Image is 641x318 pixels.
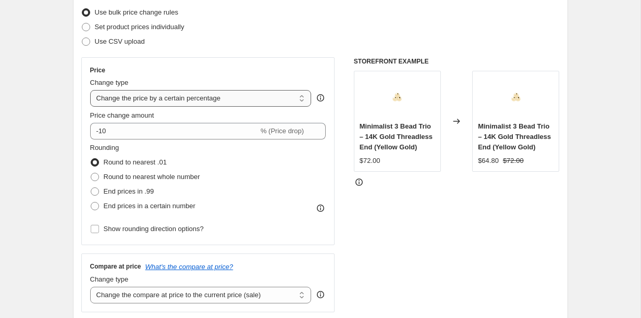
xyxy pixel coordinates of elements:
span: End prices in a certain number [104,202,195,210]
div: $72.00 [360,156,380,166]
span: % (Price drop) [261,127,304,135]
input: -15 [90,123,258,139]
h6: STOREFRONT EXAMPLE [354,57,560,66]
span: Price change amount [90,111,154,119]
span: Use CSV upload [95,37,145,45]
span: Change type [90,79,129,86]
span: Minimalist 3 Bead Trio – 14K Gold Threadless End (Yellow Gold) [360,122,433,151]
div: $64.80 [478,156,499,166]
button: What's the compare at price? [145,263,233,271]
span: Minimalist 3 Bead Trio – 14K Gold Threadless End (Yellow Gold) [478,122,551,151]
span: Change type [90,275,129,283]
span: End prices in .99 [104,187,154,195]
span: Use bulk price change rules [95,8,178,16]
span: Set product prices individually [95,23,184,31]
h3: Compare at price [90,262,141,271]
div: help [315,93,326,103]
strike: $72.00 [503,156,524,166]
div: help [315,289,326,300]
span: Round to nearest whole number [104,173,200,181]
span: Show rounding direction options? [104,225,204,233]
h3: Price [90,66,105,74]
img: Minimalist_3_Bead_Trio_14K_Gold_Threadless_End_80x.png [376,77,418,118]
img: Minimalist_3_Bead_Trio_14K_Gold_Threadless_End_80x.png [495,77,537,118]
span: Round to nearest .01 [104,158,167,166]
span: Rounding [90,144,119,151]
